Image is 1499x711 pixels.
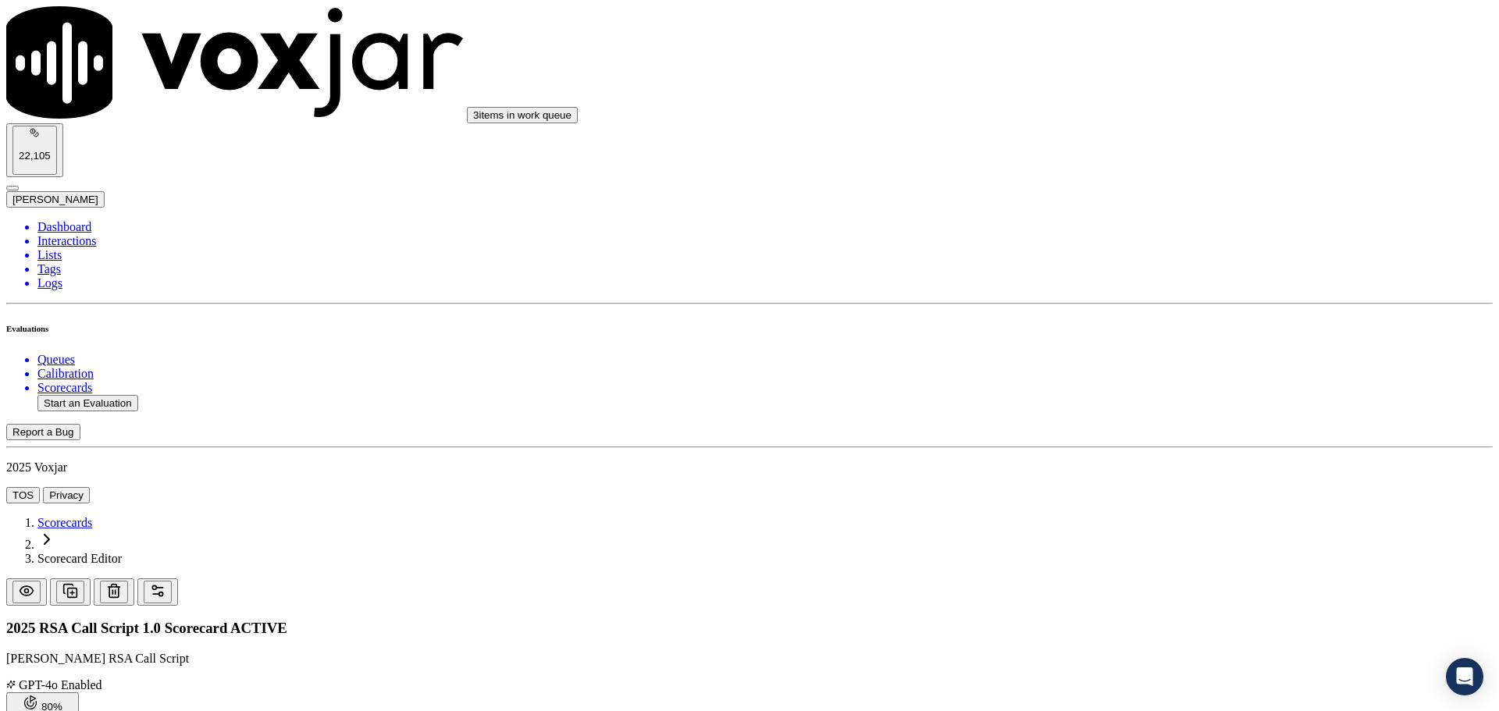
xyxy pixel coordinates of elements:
[37,220,1493,234] a: Dashboard
[6,516,1493,566] nav: breadcrumb
[6,6,464,119] img: voxjar logo
[6,678,102,691] span: GPT-4o Enabled
[1446,658,1483,695] div: Open Intercom Messenger
[6,487,40,503] button: TOS
[37,262,1493,276] a: Tags
[43,487,90,503] button: Privacy
[12,126,57,175] button: 22,105
[6,324,1493,333] h6: Evaluations
[37,516,92,529] a: Scorecards
[37,552,122,565] span: Scorecard Editor
[37,234,1493,248] a: Interactions
[6,123,63,177] button: 22,105
[6,191,105,208] button: [PERSON_NAME]
[6,424,80,440] button: Report a Bug
[12,194,98,205] span: [PERSON_NAME]
[37,353,1493,367] a: Queues
[37,248,1493,262] a: Lists
[6,620,1493,637] h3: 2025 RSA Call Script 1.0 Scorecard
[37,367,1493,381] a: Calibration
[6,652,1493,666] p: [PERSON_NAME] RSA Call Script
[37,276,1493,290] a: Logs
[19,150,51,162] p: 22,105
[230,620,287,636] span: ACTIVE
[6,460,1493,475] p: 2025 Voxjar
[37,381,1493,395] a: Scorecards
[37,395,138,411] button: Start an Evaluation
[467,107,578,123] button: 3items in work queue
